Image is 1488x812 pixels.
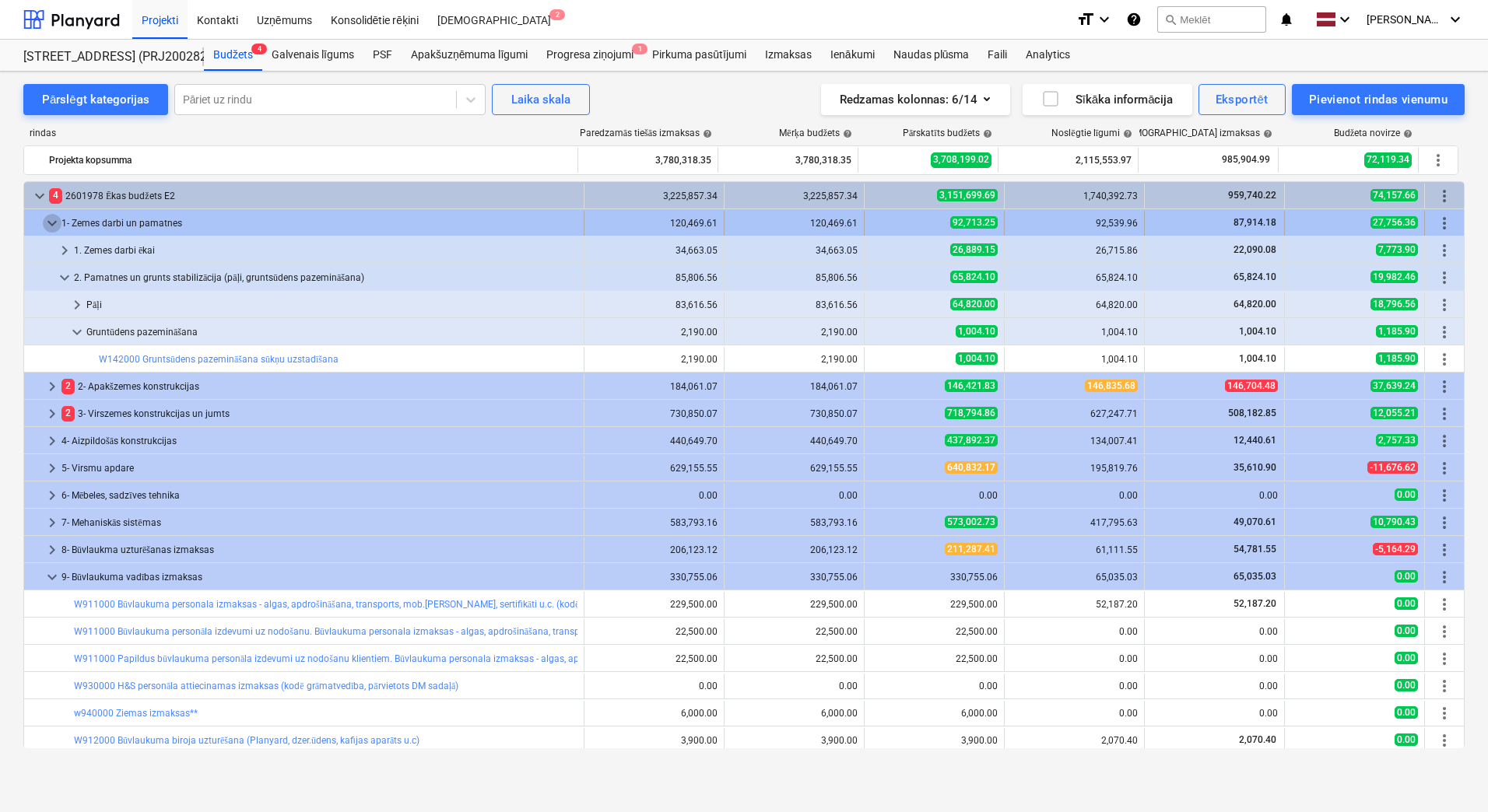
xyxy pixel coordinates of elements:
div: 52,187.20 [1011,599,1138,610]
span: 35,610.90 [1232,462,1278,473]
span: keyboard_arrow_down [43,214,61,233]
span: 10,790.43 [1370,516,1418,528]
span: 0.00 [1395,488,1418,501]
button: Pārslēgt kategorijas [23,84,168,115]
span: Vairāk darbību [1435,214,1454,233]
span: 985,904.99 [1220,153,1272,166]
span: keyboard_arrow_right [43,486,61,505]
div: Faili [978,40,1016,71]
span: Vairāk darbību [1435,704,1454,723]
div: 1,004.10 [1011,327,1138,338]
iframe: Chat Widget [1410,737,1488,812]
div: 4- Aizpildošās konstrukcijas [61,429,577,453]
div: 0.00 [871,681,998,691]
div: Izmaksas [756,40,821,71]
div: 1- Zemes darbi un pamatnes [61,211,577,236]
div: Eksportēt [1216,89,1269,110]
span: Vairāk darbību [1435,268,1454,287]
div: 83,616.56 [731,299,858,310]
div: 629,155.55 [731,463,858,474]
div: 730,850.07 [731,408,858,419]
span: Vairāk darbību [1435,377,1454,396]
div: 0.00 [591,490,718,501]
div: 22,500.00 [871,626,998,637]
span: 146,421.83 [945,380,998,392]
span: 1,004.10 [956,352,998,365]
div: 3,780,318.35 [584,148,711,173]
span: 4 [49,188,62,203]
span: 4 [251,44,267,54]
a: W930000 H&S personāla attiecinamas izmaksas (kodē grāmatvedība, pārvietots DM sadaļā) [74,681,458,691]
div: 583,793.16 [591,517,718,528]
div: 0.00 [1151,681,1278,691]
div: 6- Mēbeles, sadzīves tehnika [61,483,577,508]
span: 718,794.86 [945,407,998,419]
div: 6,000.00 [731,708,858,719]
div: 0.00 [1011,708,1138,719]
div: Pārskatīts budžets [903,128,992,139]
div: Pievienot rindas vienumu [1309,89,1448,110]
span: Vairāk darbību [1435,568,1454,586]
span: 1,004.10 [956,325,998,338]
span: 3,151,699.69 [937,189,998,201]
span: 2,757.33 [1376,434,1418,446]
span: 0.00 [1395,625,1418,637]
div: 0.00 [1011,653,1138,664]
div: 0.00 [1011,490,1138,501]
span: 3,708,199.02 [931,152,991,167]
div: 1. Zemes darbi ēkai [74,238,577,263]
a: W912000 Būvlaukuma biroja uzturēšana (Planyard, dzer.ūdens, kafijas aparāts u.c) [74,735,419,746]
div: 120,469.61 [591,218,718,229]
span: keyboard_arrow_right [43,513,61,532]
div: Budžets [204,40,262,71]
div: 3,225,857.34 [731,191,858,201]
div: 6,000.00 [871,708,998,719]
div: 229,500.00 [871,599,998,610]
div: Analytics [1016,40,1079,71]
span: -5,164.29 [1373,543,1418,555]
i: notifications [1279,10,1294,29]
span: keyboard_arrow_down [43,568,61,586]
span: 437,892.37 [945,434,998,446]
a: Naudas plūsma [884,40,979,71]
div: 0.00 [1151,708,1278,719]
span: 64,820.00 [950,298,998,310]
span: 87,914.18 [1232,217,1278,228]
div: 65,824.10 [1011,272,1138,283]
span: 49,070.61 [1232,516,1278,527]
span: 146,704.48 [1225,380,1278,392]
a: Ienākumi [821,40,884,71]
div: 7- Mehaniskās sistēmas [61,510,577,535]
div: Progresa ziņojumi [537,40,643,71]
a: W911000 Papildus būvlaukuma personāla izdevumi uz nodošanu klientiem. Būvlaukuma personala izmaks... [74,653,920,664]
span: 1,004.10 [1237,353,1278,364]
span: 52,187.20 [1232,598,1278,609]
span: 22,090.08 [1232,244,1278,255]
div: 8- Būvlaukma uzturēšanas izmaksas [61,537,577,562]
i: keyboard_arrow_down [1095,10,1114,29]
span: 0.00 [1395,706,1418,719]
div: 0.00 [1011,681,1138,691]
div: 85,806.56 [731,272,858,283]
span: 640,832.17 [945,461,998,474]
div: 627,247.71 [1011,408,1138,419]
a: W142000 Gruntsūdens pazemināšana sūkņu uzstadīšana [99,354,339,365]
span: 12,440.61 [1232,435,1278,446]
div: 0.00 [871,490,998,501]
span: Vairāk darbību [1435,622,1454,641]
div: 6,000.00 [591,708,718,719]
div: 3,900.00 [871,735,998,746]
span: 0.00 [1395,733,1418,746]
span: help [1260,129,1272,138]
div: 134,007.41 [1011,436,1138,446]
span: Vairāk darbību [1435,595,1454,614]
div: PSF [363,40,402,71]
span: 211,287.41 [945,543,998,555]
div: 3,225,857.34 [591,191,718,201]
a: Progresa ziņojumi1 [537,40,643,71]
span: [PERSON_NAME] [1367,13,1444,26]
span: 508,182.85 [1227,408,1278,418]
a: W911000 Būvlaukuma personala izmaksas - algas, apdrošināšana, transports, mob.[PERSON_NAME], sert... [74,599,643,610]
div: 83,616.56 [591,299,718,310]
div: Redzamas kolonnas : 6/14 [840,89,991,110]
